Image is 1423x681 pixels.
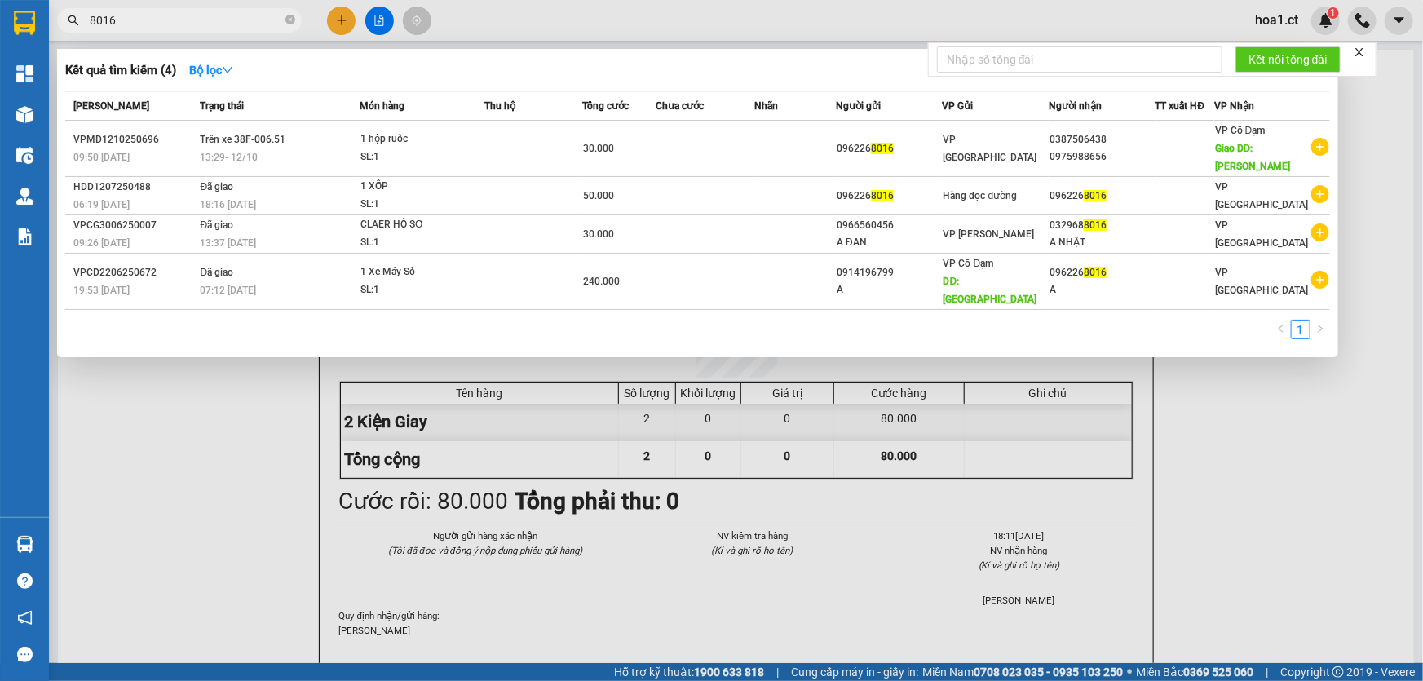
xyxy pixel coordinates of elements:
span: 50.000 [583,190,614,201]
div: 096226 [1050,264,1154,281]
span: VP Cổ Đạm [1215,125,1266,136]
span: DĐ: [GEOGRAPHIC_DATA] [944,276,1037,305]
img: dashboard-icon [16,65,33,82]
li: 1 [1291,320,1310,339]
span: 8016 [1084,267,1107,278]
li: Next Page [1310,320,1330,339]
div: 0914196799 [837,264,941,281]
span: VP Cổ Đạm [944,258,994,269]
span: plus-circle [1311,185,1329,203]
span: right [1315,324,1325,334]
span: 19:53 [DATE] [73,285,130,296]
span: Trạng thái [201,100,245,112]
a: 1 [1292,321,1310,338]
img: warehouse-icon [16,106,33,123]
div: VPCG3006250007 [73,217,196,234]
img: solution-icon [16,228,33,245]
button: Kết nối tổng đài [1235,46,1341,73]
span: close-circle [285,15,295,24]
span: plus-circle [1311,223,1329,241]
span: 09:26 [DATE] [73,237,130,249]
div: HDD1207250488 [73,179,196,196]
div: 032968 [1050,217,1154,234]
div: 0975988656 [1050,148,1154,166]
span: 8016 [871,143,894,154]
img: logo-vxr [14,11,35,35]
span: 240.000 [583,276,620,287]
img: warehouse-icon [16,536,33,553]
span: 07:12 [DATE] [201,285,257,296]
span: 09:50 [DATE] [73,152,130,163]
span: close [1354,46,1365,58]
span: 8016 [871,190,894,201]
div: A NHẬT [1050,234,1154,251]
div: A ĐAN [837,234,941,251]
div: 096226 [837,188,941,205]
span: Đã giao [201,181,234,192]
div: A [1050,281,1154,298]
span: Đã giao [201,267,234,278]
span: 06:19 [DATE] [73,199,130,210]
span: plus-circle [1311,271,1329,289]
div: VPCD2206250672 [73,264,196,281]
span: 30.000 [583,228,614,240]
button: left [1271,320,1291,339]
span: message [17,647,33,662]
span: VP Nhận [1214,100,1254,112]
div: VPMD1210250696 [73,131,196,148]
img: warehouse-icon [16,188,33,205]
span: 13:29 - 12/10 [201,152,259,163]
span: Hàng dọc đường [944,190,1018,201]
span: Trên xe 38F-006.51 [201,134,286,145]
img: warehouse-icon [16,147,33,164]
span: 13:37 [DATE] [201,237,257,249]
div: CLAER HỒ SƠ [360,216,483,234]
div: 1 hộp ruốc [360,130,483,148]
div: 1 Xe Máy Số [360,263,483,281]
span: left [1276,324,1286,334]
span: Thu hộ [484,100,515,112]
div: 096226 [1050,188,1154,205]
span: TT xuất HĐ [1156,100,1205,112]
span: Giao DĐ: [PERSON_NAME] [1215,143,1291,172]
div: SL: 1 [360,281,483,299]
li: Previous Page [1271,320,1291,339]
span: close-circle [285,13,295,29]
span: VP [GEOGRAPHIC_DATA] [944,134,1037,163]
input: Nhập số tổng đài [937,46,1222,73]
span: Nhãn [754,100,778,112]
div: 0966560456 [837,217,941,234]
span: Người nhận [1049,100,1102,112]
div: 096226 [837,140,941,157]
span: Món hàng [360,100,404,112]
input: Tìm tên, số ĐT hoặc mã đơn [90,11,282,29]
div: SL: 1 [360,148,483,166]
span: Đã giao [201,219,234,231]
div: SL: 1 [360,234,483,252]
span: 8016 [1084,219,1107,231]
span: VP [PERSON_NAME] [944,228,1035,240]
span: VP [GEOGRAPHIC_DATA] [1215,267,1309,296]
strong: Bộ lọc [189,64,233,77]
div: 1 XỐP [360,178,483,196]
span: VP Gửi [943,100,974,112]
span: plus-circle [1311,138,1329,156]
span: search [68,15,79,26]
div: 0387506438 [1050,131,1154,148]
h3: Kết quả tìm kiếm ( 4 ) [65,62,176,79]
span: Kết nối tổng đài [1248,51,1328,69]
span: notification [17,610,33,626]
span: down [222,64,233,76]
div: A [837,281,941,298]
span: 18:16 [DATE] [201,199,257,210]
span: Chưa cước [656,100,705,112]
span: question-circle [17,573,33,589]
span: VP [GEOGRAPHIC_DATA] [1215,181,1309,210]
span: [PERSON_NAME] [73,100,149,112]
button: Bộ lọcdown [176,57,246,83]
span: 8016 [1084,190,1107,201]
span: Người gửi [836,100,881,112]
button: right [1310,320,1330,339]
span: 30.000 [583,143,614,154]
span: VP [GEOGRAPHIC_DATA] [1215,219,1309,249]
